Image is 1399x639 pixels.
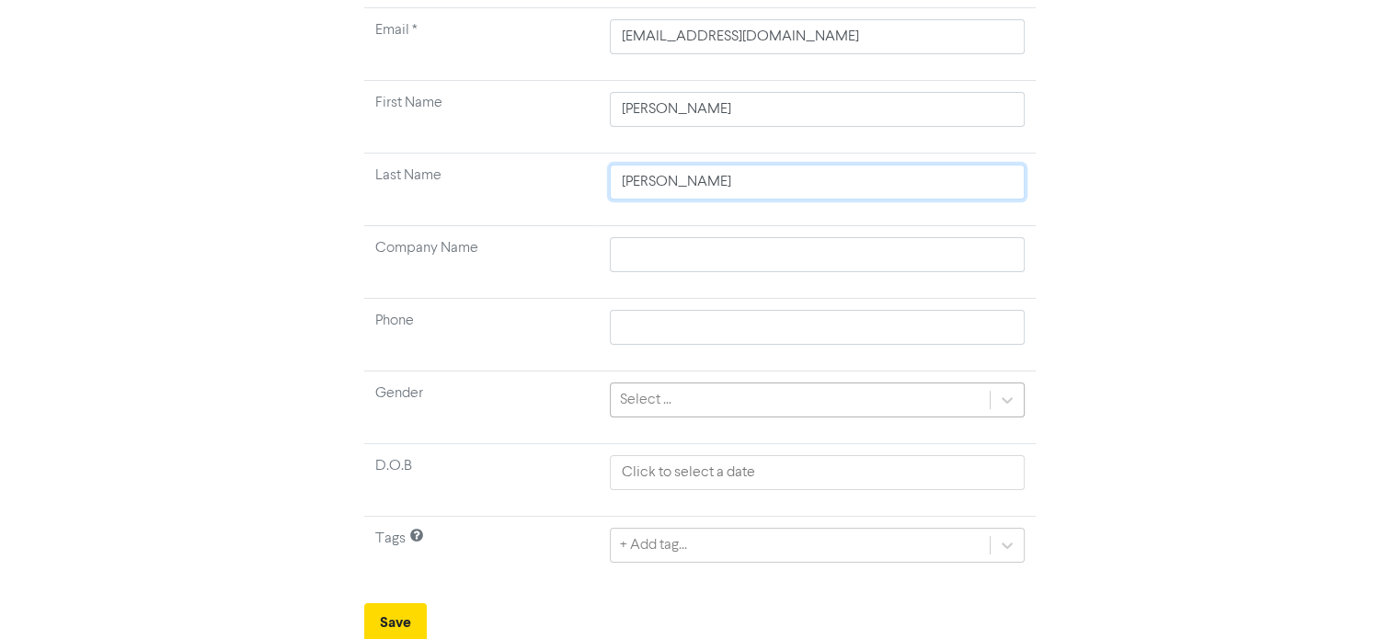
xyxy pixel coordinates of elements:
[364,299,600,371] td: Phone
[364,154,600,226] td: Last Name
[1307,551,1399,639] iframe: Chat Widget
[610,455,1024,490] input: Click to select a date
[620,389,671,411] div: Select ...
[364,444,600,517] td: D.O.B
[364,517,600,589] td: Tags
[620,534,687,556] div: + Add tag...
[364,371,600,444] td: Gender
[364,226,600,299] td: Company Name
[364,8,600,81] td: Required
[364,81,600,154] td: First Name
